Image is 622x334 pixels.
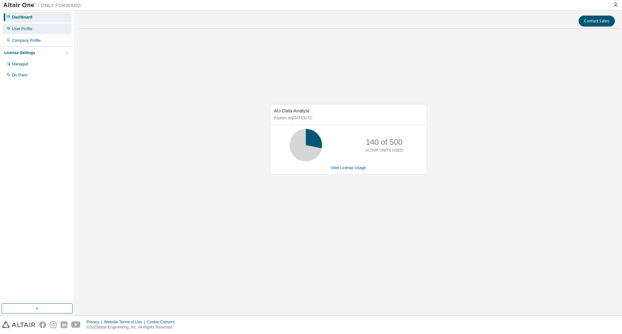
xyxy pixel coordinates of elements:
[12,26,32,31] div: User Profile
[104,319,147,325] div: Website Terms of Use
[274,115,421,121] p: Expires on [DATE] UTC
[39,321,46,328] img: facebook.svg
[2,321,35,328] img: altair_logo.svg
[71,321,81,328] img: youtube.svg
[12,62,28,67] div: Managed
[366,137,402,148] p: 140 of 500
[12,15,32,20] div: Dashboard
[4,50,35,55] div: License Settings
[61,321,67,328] img: linkedin.svg
[12,38,41,43] div: Company Profile
[365,148,403,153] p: ALTAIR UNITS USED
[12,73,28,78] div: On Prem
[579,16,615,27] button: Contact Sales
[50,321,57,328] img: instagram.svg
[274,108,309,113] span: AU Data Analyst
[147,319,178,325] div: Cookie Consent
[331,166,366,170] a: View License Usage
[86,325,179,330] p: © 2025 Altair Engineering, Inc. All Rights Reserved.
[3,2,84,8] img: Altair One
[86,319,104,325] div: Privacy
